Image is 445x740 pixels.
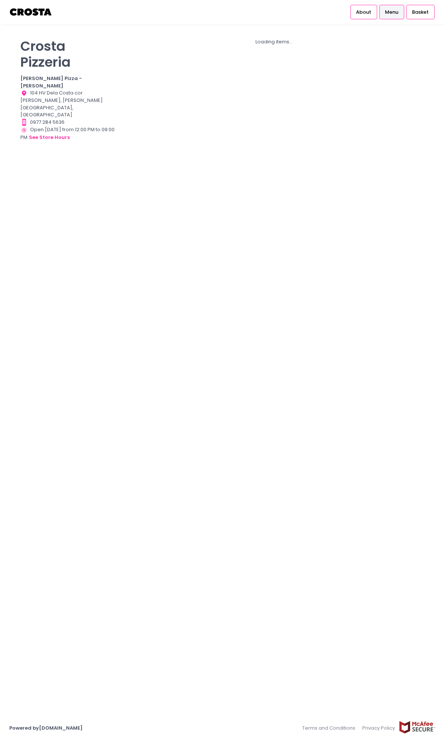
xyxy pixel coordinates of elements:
span: About [356,9,371,16]
a: Powered by[DOMAIN_NAME] [9,724,83,731]
a: Terms and Conditions [302,721,359,735]
span: Basket [412,9,429,16]
span: Menu [385,9,398,16]
div: Open [DATE] from 12:00 PM to 09:00 PM [20,126,115,142]
p: Crosta Pizzeria [20,38,115,70]
img: logo [9,6,53,19]
a: About [350,5,377,19]
div: 0977 284 5636 [20,119,115,126]
div: Loading items... [124,38,425,46]
div: 104 HV Dela Costa cor [PERSON_NAME], [PERSON_NAME][GEOGRAPHIC_DATA], [GEOGRAPHIC_DATA] [20,89,115,119]
b: [PERSON_NAME] Pizza - [PERSON_NAME] [20,75,82,89]
button: see store hours [29,133,70,142]
a: Privacy Policy [359,721,399,735]
a: Menu [379,5,404,19]
img: mcafee-secure [399,721,436,734]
